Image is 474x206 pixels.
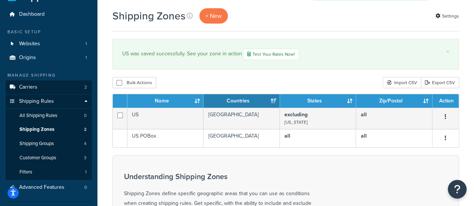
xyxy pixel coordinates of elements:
[127,108,203,129] td: US
[112,9,185,23] h1: Shipping Zones
[199,8,228,24] a: + New
[243,49,299,60] a: Test Your Rates Now!
[6,80,92,94] li: Carriers
[85,169,87,175] span: 1
[6,95,92,180] li: Shipping Rules
[356,94,432,108] th: Zip/Postal: activate to sort column ascending
[280,94,356,108] th: States: activate to sort column ascending
[19,84,37,90] span: Carriers
[19,41,40,47] span: Websites
[6,51,92,65] li: Origins
[383,77,421,88] div: Import CSV
[127,94,203,108] th: Name: activate to sort column ascending
[6,165,92,179] li: Filters
[6,137,92,151] a: Shipping Groups 4
[6,109,92,123] a: All Shipping Rules 0
[435,11,459,21] a: Settings
[84,113,87,119] span: 0
[19,155,56,161] span: Customer Groups
[19,141,54,147] span: Shipping Groups
[124,172,311,181] h3: Understanding Shipping Zones
[203,129,280,147] td: [GEOGRAPHIC_DATA]
[6,123,92,136] li: Shipping Zones
[6,72,92,79] div: Manage Shipping
[84,155,87,161] span: 3
[19,126,54,133] span: Shipping Zones
[19,169,32,175] span: Filters
[203,108,280,129] td: [GEOGRAPHIC_DATA]
[84,141,87,147] span: 4
[284,132,290,140] b: all
[127,129,203,147] td: US POBox
[19,98,54,105] span: Shipping Rules
[432,94,459,108] th: Action
[446,49,449,55] a: ×
[6,29,92,35] div: Basic Setup
[203,94,280,108] th: Countries: activate to sort column ascending
[6,37,92,51] a: Websites 1
[19,55,36,61] span: Origins
[448,180,467,199] button: Open Resource Center
[284,119,308,126] small: [US_STATE]
[6,137,92,151] li: Shipping Groups
[112,77,156,88] button: Bulk Actions
[6,123,92,136] a: Shipping Zones 2
[6,80,92,94] a: Carriers 2
[6,165,92,179] a: Filters 1
[6,7,92,21] a: Dashboard
[360,132,366,140] b: all
[6,37,92,51] li: Websites
[6,51,92,65] a: Origins 1
[360,111,366,119] b: all
[6,95,92,108] a: Shipping Rules
[84,84,87,90] span: 2
[6,151,92,165] a: Customer Groups 3
[19,11,45,18] span: Dashboard
[85,55,87,61] span: 1
[6,181,92,194] li: Advanced Features
[6,109,92,123] li: All Shipping Rules
[19,113,57,119] span: All Shipping Rules
[421,77,459,88] a: Export CSV
[84,126,87,133] span: 2
[85,41,87,47] span: 1
[84,184,87,191] span: 0
[6,151,92,165] li: Customer Groups
[19,184,64,191] span: Advanced Features
[6,181,92,194] a: Advanced Features 0
[284,111,308,119] b: excluding
[122,49,449,60] div: US was saved successfully. See your zone in action
[205,12,222,20] span: + New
